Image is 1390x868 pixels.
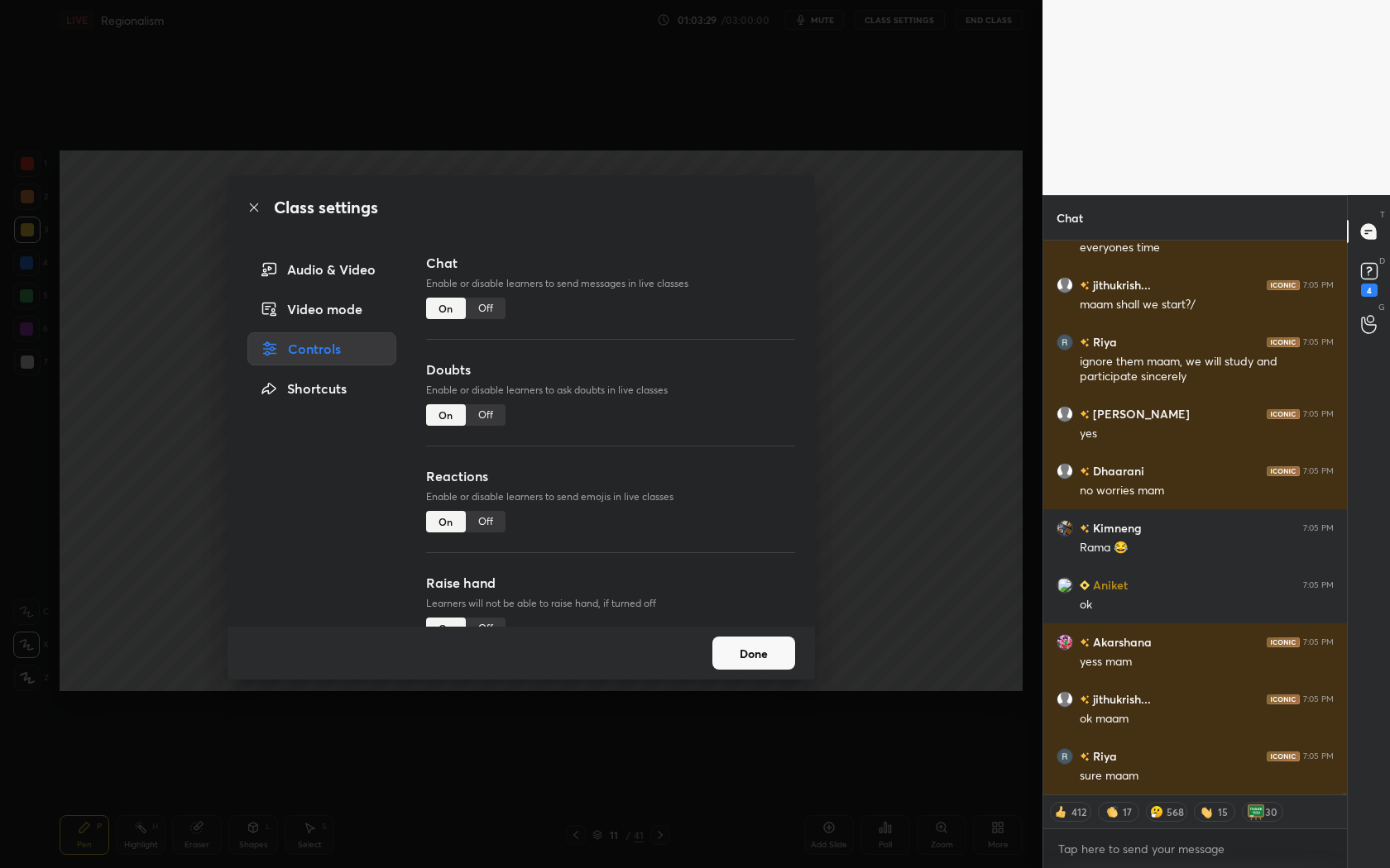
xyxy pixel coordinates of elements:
[426,253,795,273] h3: Chat
[1057,334,1073,351] img: AATXAJx-HSTo26SS8kedXRAE-77H6j-qPrD_UGRcrvc6=s96-c
[1080,297,1334,313] div: maam shall we start?/
[1378,301,1385,313] p: G
[426,618,466,639] div: On
[1303,580,1334,590] div: 7:05 PM
[1080,410,1090,419] img: no-rating-badge.077c3623.svg
[1303,409,1334,419] div: 7:05 PM
[1148,804,1165,820] img: thinking_face.png
[1303,694,1334,704] div: 7:05 PM
[1052,804,1069,820] img: thumbs_up.png
[466,298,506,319] div: Off
[274,195,378,220] h2: Class settings
[1090,276,1151,293] h6: jithukrish...
[1057,520,1073,537] img: 83b2ec259b2746ffa8824f3278e24f20.jpg
[1080,354,1334,385] div: ignore them maam, we will study and participate sincerely
[1303,751,1334,761] div: 7:05 PM
[1080,338,1090,347] img: no-rating-badge.077c3623.svg
[1080,711,1334,727] div: ok maam
[426,573,795,593] h3: Raise hand
[1165,805,1185,818] div: 568
[1303,280,1334,290] div: 7:05 PM
[1080,225,1334,256] div: Dont entertain them maam they are wasting everyones time
[1043,196,1096,240] p: Chat
[426,466,795,486] h3: Reactions
[1057,634,1073,651] img: 751ca428a84e461f981a39b3d29b3449.jpg
[426,404,466,426] div: On
[426,360,795,379] h3: Doubts
[1080,580,1090,590] img: Learner_Badge_beginner_1_8b307cf2a0.svg
[1303,523,1334,533] div: 7:05 PM
[1104,804,1120,820] img: clapping_hands.png
[1080,638,1090,647] img: no-rating-badge.077c3623.svg
[426,298,466,319] div: On
[1080,281,1090,290] img: no-rating-badge.077c3623.svg
[1267,280,1300,290] img: iconic-dark.1390631f.png
[1267,694,1300,704] img: iconic-dark.1390631f.png
[1090,576,1128,594] h6: Aniket
[712,637,795,670] button: Done
[1057,691,1073,708] img: default.png
[1303,337,1334,347] div: 7:05 PM
[1267,337,1300,347] img: iconic-dark.1390631f.png
[1090,690,1151,708] h6: jithukrish...
[1080,752,1090,761] img: no-rating-badge.077c3623.svg
[1264,805,1277,818] div: 30
[1120,805,1134,818] div: 17
[1090,633,1152,651] h6: Akarshana
[1090,747,1117,765] h6: Riya
[1361,284,1378,297] div: 4
[247,253,396,286] div: Audio & Video
[1043,241,1347,794] div: grid
[1069,805,1089,818] div: 412
[426,383,795,398] p: Enable or disable learners to ask doubts in live classes
[1057,463,1073,479] img: default.png
[1080,654,1334,670] div: yess mam
[1080,768,1334,785] div: sure maam
[1057,748,1073,765] img: AATXAJx-HSTo26SS8kedXRAE-77H6j-qPrD_UGRcrvc6=s96-c
[1057,277,1073,293] img: default.png
[247,293,396,326] div: Video mode
[1090,405,1190,422] h6: [PERSON_NAME]
[1080,597,1334,613] div: ok
[1080,695,1090,704] img: no-rating-badge.077c3623.svg
[1379,255,1385,267] p: D
[1303,466,1334,476] div: 7:05 PM
[1267,409,1300,419] img: iconic-dark.1390631f.png
[466,511,506,532] div: Off
[1216,805,1229,818] div: 15
[466,618,506,639] div: Off
[1248,804,1264,820] img: thank_you.png
[1080,524,1090,533] img: no-rating-badge.077c3623.svg
[426,511,466,532] div: On
[1080,483,1334,499] div: no worries mam
[1057,577,1073,594] img: 3
[1303,637,1334,647] div: 7:05 PM
[1380,208,1385,221] p: T
[1267,751,1300,761] img: iconic-dark.1390631f.png
[1057,406,1073,422] img: default.png
[1080,540,1334,556] div: Rama 😂
[1080,467,1090,476] img: no-rating-badge.077c3623.svg
[247,372,396,405] div: Shortcuts
[426,489,795,504] p: Enable or disable learners to send emojis in live classes
[426,276,795,291] p: Enable or disable learners to send messages in live classes
[1090,462,1144,479] h6: Dhaarani
[426,596,795,611] p: Learners will not be able to raise hand, if turned off
[1090,333,1117,351] h6: Riya
[1267,637,1300,647] img: iconic-dark.1390631f.png
[1267,466,1300,476] img: iconic-dark.1390631f.png
[247,332,396,365] div: Controls
[1090,519,1142,537] h6: Kimneng
[466,404,506,426] div: Off
[1200,804,1216,820] img: waving_hand.png
[1080,426,1334,442] div: yes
